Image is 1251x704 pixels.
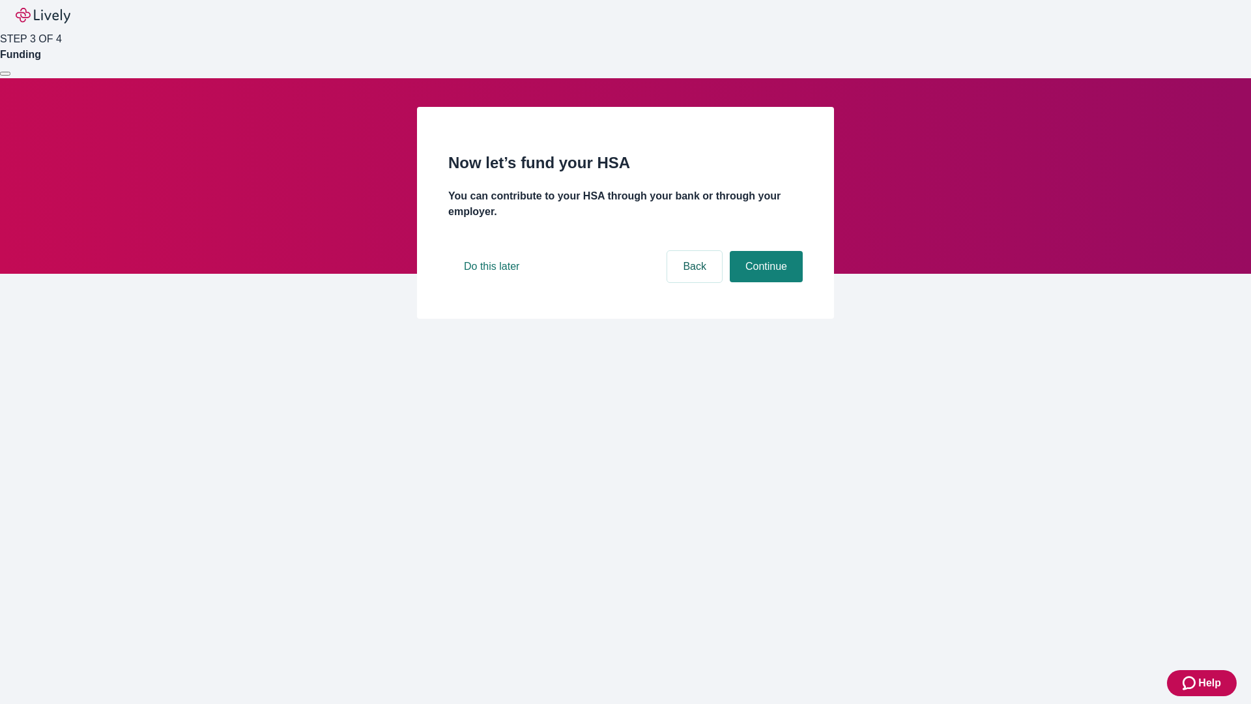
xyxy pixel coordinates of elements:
[448,188,803,220] h4: You can contribute to your HSA through your bank or through your employer.
[667,251,722,282] button: Back
[1183,675,1198,691] svg: Zendesk support icon
[448,251,535,282] button: Do this later
[730,251,803,282] button: Continue
[448,151,803,175] h2: Now let’s fund your HSA
[1198,675,1221,691] span: Help
[1167,670,1237,696] button: Zendesk support iconHelp
[16,8,70,23] img: Lively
